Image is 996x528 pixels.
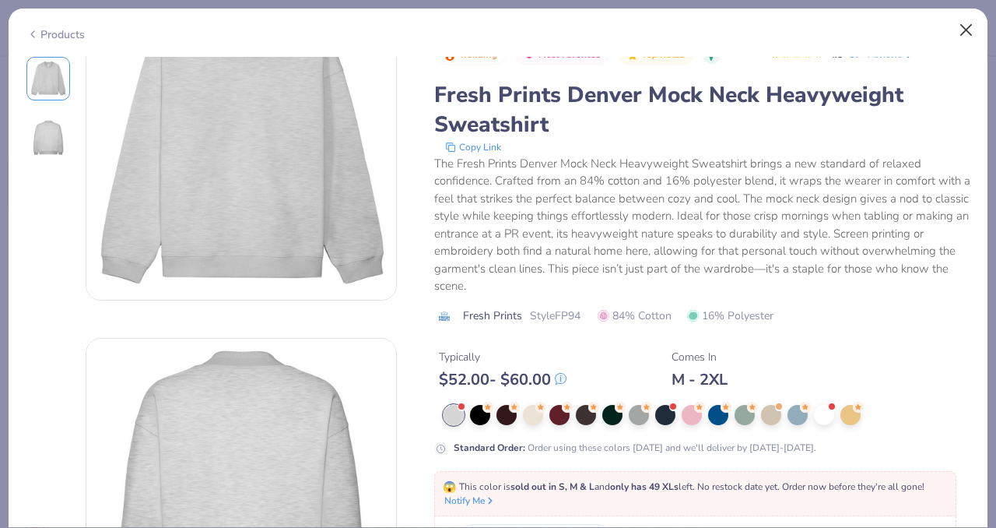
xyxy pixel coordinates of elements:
[443,480,924,493] span: This color is and left. No restock date yet. Order now before they're all gone!
[952,16,981,45] button: Close
[434,80,970,139] div: Fresh Prints Denver Mock Neck Heavyweight Sweatshirt
[598,308,672,324] span: 84% Cotton
[439,349,566,365] div: Typically
[440,139,506,155] button: copy to clipboard
[30,119,67,157] img: Back
[434,155,970,295] div: The Fresh Prints Denver Mock Neck Heavyweight Sweatshirt brings a new standard of relaxed confide...
[454,442,525,454] strong: Standard Order :
[459,51,497,59] span: Trending
[434,310,455,322] img: brand logo
[463,308,522,324] span: Fresh Prints
[454,441,816,455] div: Order using these colors [DATE] and we'll deliver by [DATE]-[DATE].
[444,494,496,508] button: Notify Me
[829,48,843,61] span: 4.8
[672,349,728,365] div: Comes In
[530,308,580,324] span: Style FP94
[538,51,601,59] span: Most Favorited
[510,480,594,493] strong: sold out in S, M & L
[687,308,773,324] span: 16% Polyester
[610,480,679,493] strong: only has 49 XLs
[443,480,456,495] span: 😱
[30,60,67,97] img: Front
[672,370,728,389] div: M - 2XL
[26,26,85,43] div: Products
[439,370,566,389] div: $ 52.00 - $ 60.00
[642,51,686,59] span: Top Rated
